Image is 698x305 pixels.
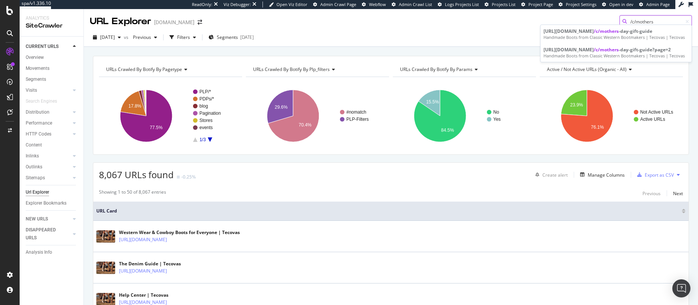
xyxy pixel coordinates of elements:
a: [URL][DOMAIN_NAME]/c/mothers-day-gift-guideHandmade Boots from Classic Western Bootmakers | Tecov... [540,25,692,43]
div: [DOMAIN_NAME] [154,18,195,26]
text: 1/3 [199,137,206,142]
a: Performance [26,119,71,127]
span: Admin Page [646,2,670,7]
span: 8,067 URLs found [99,168,174,181]
div: Showing 1 to 50 of 8,067 entries [99,189,166,198]
div: Movements [26,65,49,72]
div: Western Wear & Cowboy Boots for Everyone | Tecovas [119,229,240,236]
button: Filters [167,31,199,43]
text: 15.5% [426,99,439,105]
a: Outlinks [26,163,71,171]
div: URL Explorer [90,15,151,28]
button: Next [673,189,683,198]
a: Content [26,141,78,149]
svg: A chart. [99,83,242,149]
a: Visits [26,86,71,94]
div: Explorer Bookmarks [26,199,66,207]
div: ReadOnly: [192,2,212,8]
span: 2025 Aug. 10th [100,34,115,40]
div: -0.25% [181,174,196,180]
span: Active / Not Active URLs (organic - all) [547,66,627,72]
a: Search Engines [26,97,65,105]
text: PLP/* [199,89,211,94]
text: 70.4% [299,122,312,128]
a: Projects List [485,2,516,8]
span: Admin Crawl List [399,2,432,7]
a: Admin Crawl Page [313,2,356,8]
a: DISAPPEARED URLS [26,226,71,242]
div: Segments [26,75,46,83]
div: Search Engines [26,97,57,105]
a: Explorer Bookmarks [26,199,78,207]
text: events [199,125,213,130]
span: Segments [217,34,238,40]
a: CURRENT URLS [26,43,71,51]
h4: URLs Crawled By Botify By pagetype [105,63,235,75]
div: HTTP Codes [26,130,51,138]
div: Open Intercom Messenger [672,279,690,297]
text: 29.6% [275,105,287,110]
button: Segments[DATE] [205,31,257,43]
text: #nomatch [346,109,366,115]
a: Open Viz Editor [269,2,307,8]
button: Export as CSV [634,169,674,181]
span: vs [124,34,130,40]
div: Analysis Info [26,248,52,256]
div: Analytics [26,15,77,22]
span: URLs Crawled By Botify By params [400,66,473,72]
div: Overview [26,54,44,62]
svg: A chart. [246,83,389,149]
div: [URL][DOMAIN_NAME] -day-gift-guide [544,28,689,34]
button: Manage Columns [577,170,625,179]
span: Open Viz Editor [276,2,307,7]
a: Project Settings [559,2,596,8]
div: arrow-right-arrow-left [198,20,202,25]
svg: A chart. [540,83,683,149]
svg: A chart. [393,83,536,149]
text: 23.9% [570,102,583,108]
text: Pagination [199,111,221,116]
div: NEW URLS [26,215,48,223]
button: Previous [642,189,661,198]
button: [DATE] [90,31,124,43]
input: Find a URL [619,15,692,28]
span: Webflow [369,2,386,7]
h4: URLs Crawled By Botify By plp_filters [252,63,382,75]
a: Open in dev [602,2,633,8]
h4: URLs Crawled By Botify By params [398,63,529,75]
div: [URL][DOMAIN_NAME] -day-gift-guide?page=2 [544,46,689,53]
div: Sitemaps [26,174,45,182]
a: [URL][DOMAIN_NAME]/c/mothers-day-gift-guide?page=2Handmade Boots from Classic Western Bootmakers ... [540,43,692,62]
div: Visits [26,86,37,94]
button: Create alert [532,169,568,181]
a: Movements [26,65,78,72]
span: Previous [130,34,151,40]
text: No [493,109,499,115]
button: Previous [130,31,160,43]
div: Manage Columns [588,172,625,178]
img: main image [96,262,115,274]
text: Yes [493,117,501,122]
text: PLP-Filters [346,117,369,122]
div: Handmade Boots from Classic Western Bootmakers | Tecovas | Tecovas [544,34,689,40]
span: Project Page [528,2,553,7]
a: [URL][DOMAIN_NAME] [119,236,167,243]
div: Handmade Boots from Classic Western Bootmakers | Tecovas | Tecovas [544,53,689,59]
div: SiteCrawler [26,22,77,30]
div: Previous [642,190,661,197]
a: Sitemaps [26,174,71,182]
div: Create alert [542,172,568,178]
a: Segments [26,75,78,83]
a: Admin Crawl List [392,2,432,8]
text: 84.5% [441,128,454,133]
div: Url Explorer [26,188,49,196]
a: Url Explorer [26,188,78,196]
div: Outlinks [26,163,42,171]
a: Distribution [26,108,71,116]
a: Overview [26,54,78,62]
div: Help Center | Tecovas [119,292,200,299]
